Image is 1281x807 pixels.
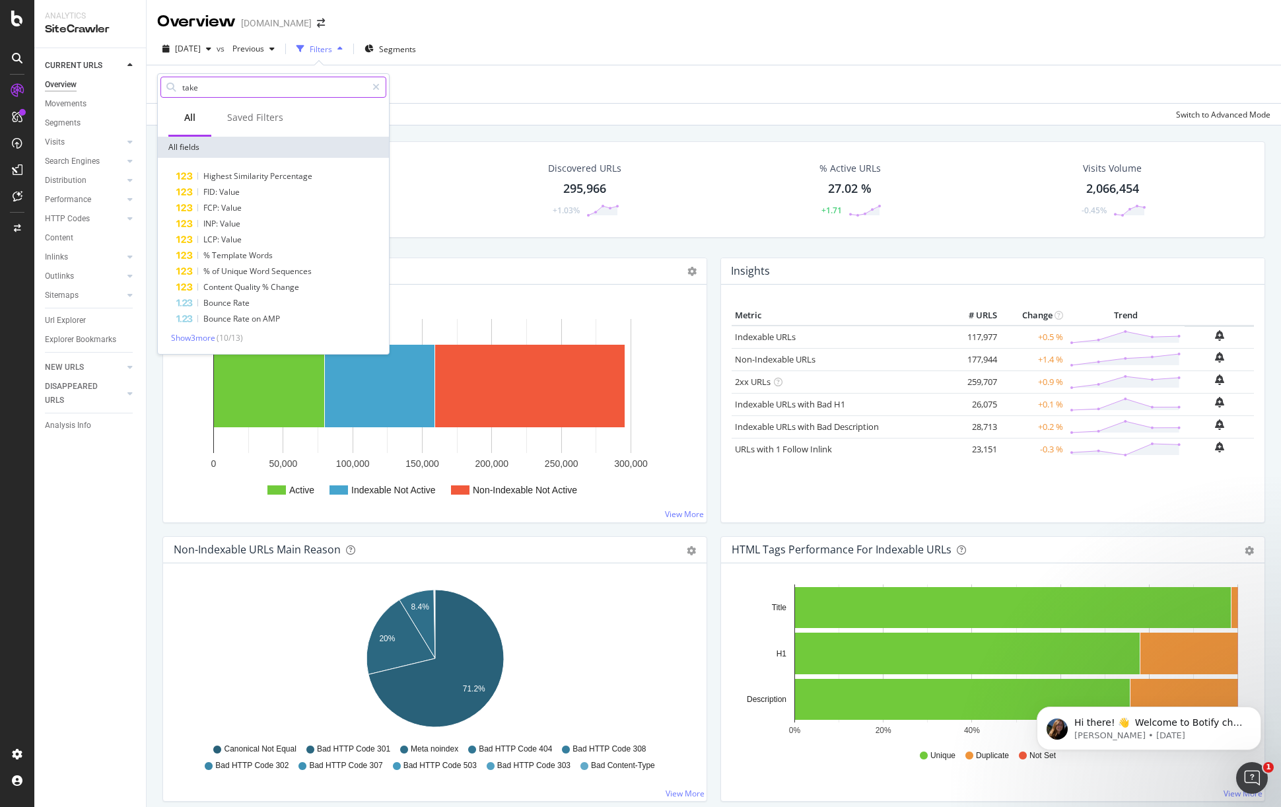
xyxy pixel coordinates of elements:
text: Non-Indexable Not Active [473,485,577,495]
a: Performance [45,193,123,207]
svg: A chart. [174,584,696,738]
div: -0.45% [1082,205,1107,216]
text: Description [747,695,786,704]
iframe: Intercom notifications message [1017,679,1281,771]
a: Outlinks [45,269,123,283]
span: Bad HTTP Code 503 [403,760,477,771]
div: Analysis Info [45,419,91,433]
div: [DOMAIN_NAME] [241,17,312,30]
text: 200,000 [475,458,509,469]
span: Value [221,234,242,245]
td: 28,713 [948,415,1000,438]
td: 117,977 [948,326,1000,349]
div: CURRENT URLS [45,59,102,73]
a: Movements [45,97,137,111]
div: bell-plus [1215,419,1224,430]
span: Bad HTTP Code 303 [497,760,571,771]
div: arrow-right-arrow-left [317,18,325,28]
a: Segments [45,116,137,130]
a: View More [665,509,704,520]
span: Bad HTTP Code 308 [572,744,646,755]
a: HTTP Codes [45,212,123,226]
div: % Active URLs [819,162,881,175]
a: Url Explorer [45,314,137,328]
span: Duplicate [976,750,1009,761]
text: 8.4% [411,602,430,612]
span: LCP: [203,234,221,245]
a: DISAPPEARED URLS [45,380,123,407]
a: Inlinks [45,250,123,264]
div: 2,066,454 [1086,180,1139,197]
div: Filters [310,44,332,55]
button: Previous [227,38,280,59]
span: AMP [263,313,280,324]
span: vs [217,43,227,54]
text: 0% [789,726,801,735]
th: Trend [1066,306,1185,326]
a: Indexable URLs with Bad Description [735,421,879,433]
span: Bad HTTP Code 307 [309,760,382,771]
a: Content [45,231,137,245]
span: of [212,265,221,277]
th: # URLS [948,306,1000,326]
div: bell-plus [1215,330,1224,341]
span: Highest [203,170,234,182]
td: -0.3 % [1000,438,1066,460]
span: Rate [233,297,250,308]
div: Non-Indexable URLs Main Reason [174,543,341,556]
div: gear [687,546,696,555]
td: 23,151 [948,438,1000,460]
div: Search Engines [45,155,100,168]
text: 100,000 [336,458,370,469]
div: +1.03% [553,205,580,216]
td: +0.5 % [1000,326,1066,349]
text: 0 [211,458,217,469]
td: +0.2 % [1000,415,1066,438]
span: Word [250,265,271,277]
a: Distribution [45,174,123,188]
text: 300,000 [614,458,648,469]
span: Canonical Not Equal [224,744,296,755]
text: Indexable Not Active [351,485,436,495]
div: 295,966 [563,180,606,197]
div: A chart. [174,306,696,512]
span: Previous [227,43,264,54]
text: 20% [379,634,395,643]
a: Overview [45,78,137,92]
span: 2025 Aug. 30th [175,43,201,54]
span: Segments [379,44,416,55]
div: bell-plus [1215,352,1224,363]
span: ( 10 / 13 ) [217,332,243,343]
div: All fields [158,137,389,158]
h4: Insights [731,262,770,280]
span: Bounce [203,313,233,324]
div: A chart. [732,584,1254,738]
button: [DATE] [157,38,217,59]
a: NEW URLS [45,361,123,374]
text: 40% [964,726,980,735]
button: Filters [291,38,348,59]
span: Bad HTTP Code 302 [215,760,289,771]
div: Segments [45,116,81,130]
a: Explorer Bookmarks [45,333,137,347]
a: Sitemaps [45,289,123,302]
th: Change [1000,306,1066,326]
td: 259,707 [948,370,1000,393]
span: on [252,313,263,324]
text: Active [289,485,314,495]
a: Non-Indexable URLs [735,353,815,365]
span: Value [219,186,240,197]
text: 150,000 [405,458,439,469]
span: Change [271,281,299,293]
span: Sequences [271,265,312,277]
div: Analytics [45,11,135,22]
a: Analysis Info [45,419,137,433]
a: Search Engines [45,155,123,168]
div: Explorer Bookmarks [45,333,116,347]
td: 26,075 [948,393,1000,415]
div: bell-plus [1215,442,1224,452]
text: 250,000 [545,458,578,469]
